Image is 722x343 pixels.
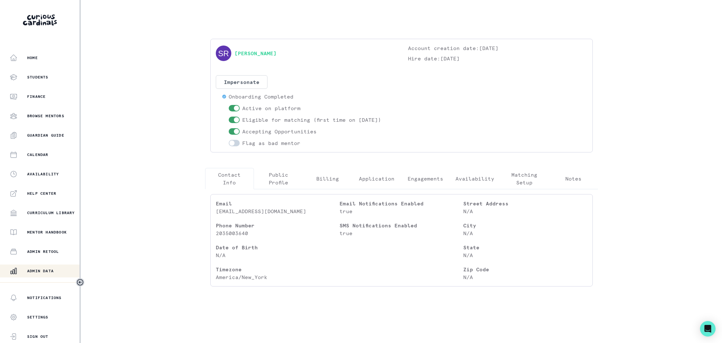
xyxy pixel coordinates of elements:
div: Open Intercom Messenger [700,321,716,337]
p: Mentor Handbook [27,230,67,235]
p: Active on platform [242,104,300,112]
p: Public Profile [259,171,298,186]
p: Finance [27,94,46,99]
p: Billing [316,175,339,182]
p: Matching Setup [505,171,543,186]
p: Availability [27,171,59,177]
p: Contact Info [211,171,249,186]
p: State [463,244,587,251]
img: Curious Cardinals Logo [23,15,57,26]
p: Timezone [216,265,340,273]
p: Students [27,75,48,80]
p: Curriculum Library [27,210,75,215]
p: Hire date: [DATE] [408,55,587,62]
p: SMS Notifications Enabled [340,222,463,229]
p: Engagements [408,175,443,182]
p: Email [216,200,340,207]
p: Accepting Opportunities [242,128,317,135]
p: Guardian Guide [27,133,64,138]
p: Notifications [27,295,62,300]
p: Notes [565,175,581,182]
p: Onboarding Completed [229,93,293,100]
p: Admin Retool [27,249,59,254]
p: Settings [27,315,48,320]
p: Eligible for matching (first time on [DATE]) [242,116,381,124]
p: [EMAIL_ADDRESS][DOMAIN_NAME] [216,207,340,215]
p: Account creation date: [DATE] [408,44,587,52]
p: Calendar [27,152,48,157]
button: Impersonate [216,75,267,89]
p: Help Center [27,191,56,196]
p: Sign Out [27,334,48,339]
p: N/A [463,229,587,237]
img: svg [216,46,231,61]
p: Home [27,55,38,60]
p: Application [359,175,394,182]
p: Admin Data [27,268,54,274]
p: Browse Mentors [27,113,64,119]
p: true [340,229,463,237]
p: Flag as bad mentor [242,139,300,147]
p: Email Notifications Enabled [340,200,463,207]
p: true [340,207,463,215]
p: N/A [216,251,340,259]
p: Street Address [463,200,587,207]
button: Toggle sidebar [76,278,84,286]
p: N/A [463,207,587,215]
p: N/A [463,251,587,259]
p: Phone Number [216,222,340,229]
p: 2035003640 [216,229,340,237]
p: City [463,222,587,229]
p: America/New_York [216,273,340,281]
p: Zip Code [463,265,587,273]
p: N/A [463,273,587,281]
p: Availability [455,175,494,182]
a: [PERSON_NAME] [235,49,277,57]
p: Date of Birth [216,244,340,251]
